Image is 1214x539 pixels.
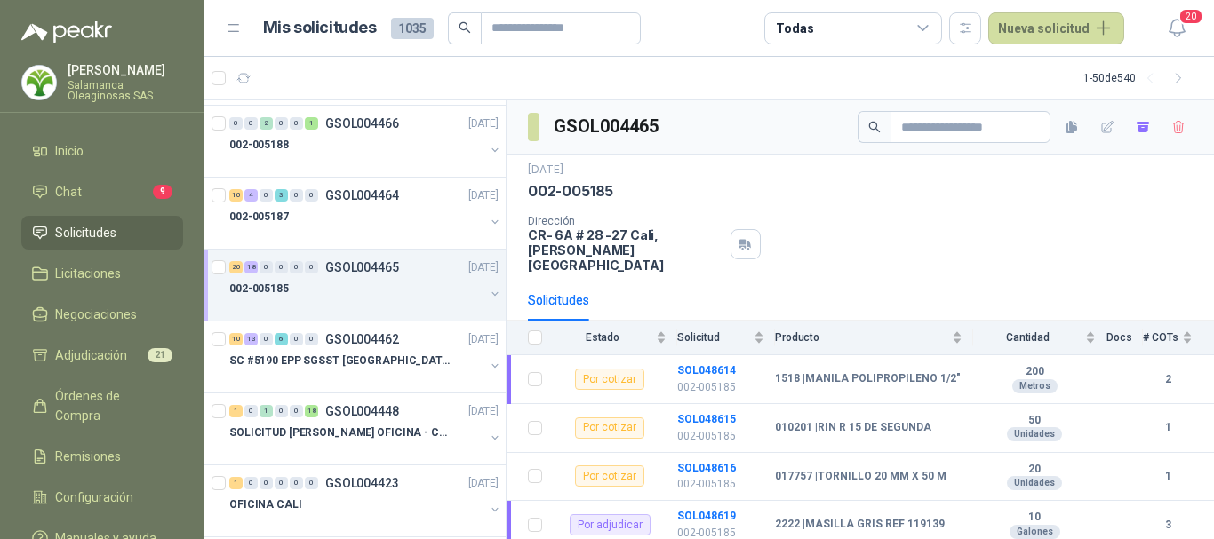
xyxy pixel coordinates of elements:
[21,216,183,250] a: Solicitudes
[229,405,243,417] div: 1
[325,405,399,417] p: GSOL004448
[229,261,243,273] div: 20
[575,417,644,439] div: Por cotizar
[244,333,258,345] div: 13
[973,511,1096,525] b: 10
[776,19,813,38] div: Todas
[275,189,288,202] div: 3
[55,141,84,161] span: Inicio
[275,261,288,273] div: 0
[21,379,183,432] a: Órdenes de Compra
[1007,427,1062,441] div: Unidades
[55,264,121,283] span: Licitaciones
[260,189,273,202] div: 0
[973,321,1106,355] th: Cantidad
[290,333,303,345] div: 0
[775,331,948,344] span: Producto
[55,305,137,324] span: Negociaciones
[55,386,166,425] span: Órdenes de Compra
[275,333,288,345] div: 6
[468,187,499,204] p: [DATE]
[677,413,736,425] a: SOL048615
[468,259,499,276] p: [DATE]
[229,477,243,489] div: 1
[21,297,183,331] a: Negociaciones
[1106,321,1143,355] th: Docs
[229,329,502,385] a: 10 13 0 6 0 0 GSOL004462[DATE] SC #5190 EPP SGSST [GEOGRAPHIC_DATA]
[1143,331,1178,344] span: # COTs
[553,331,652,344] span: Estado
[260,117,273,130] div: 2
[229,353,451,369] p: SC #5190 EPP SGSST [GEOGRAPHIC_DATA]
[973,365,1096,379] b: 200
[229,189,243,202] div: 10
[305,405,318,417] div: 18
[244,477,258,489] div: 0
[775,421,931,435] b: 010201 | RIN R 15 DE SEGUNDA
[553,321,677,355] th: Estado
[244,261,258,273] div: 18
[575,465,644,487] div: Por cotizar
[988,12,1124,44] button: Nueva solicitud
[468,475,499,492] p: [DATE]
[570,514,651,535] div: Por adjudicar
[528,290,589,310] div: Solicitudes
[1143,419,1193,436] b: 1
[55,487,133,507] span: Configuración
[973,463,1096,477] b: 20
[459,21,471,34] span: search
[575,369,644,390] div: Por cotizar
[21,134,183,168] a: Inicio
[305,477,318,489] div: 0
[229,472,502,529] a: 1 0 0 0 0 0 GSOL004423[DATE] OFICINA CALI
[229,185,502,242] a: 10 4 0 3 0 0 GSOL004464[DATE] 002-005187
[229,117,243,130] div: 0
[260,405,273,417] div: 1
[325,117,399,130] p: GSOL004466
[775,470,946,484] b: 017757 | TORNILLO 20 MM X 50 M
[260,477,273,489] div: 0
[677,379,764,396] p: 002-005185
[677,510,736,522] b: SOL048619
[21,175,183,209] a: Chat9
[1007,476,1062,490] div: Unidades
[55,345,127,365] span: Adjudicación
[528,162,563,178] p: [DATE]
[290,117,303,130] div: 0
[528,182,613,201] p: 002-005185
[229,333,243,345] div: 10
[528,215,723,227] p: Dirección
[677,462,736,474] a: SOL048616
[775,518,945,532] b: 2222 | MASILLA GRIS REF 119139
[229,209,289,226] p: 002-005187
[1143,468,1193,485] b: 1
[325,189,399,202] p: GSOL004464
[1143,371,1193,388] b: 2
[677,331,750,344] span: Solicitud
[290,477,303,489] div: 0
[55,223,116,242] span: Solicitudes
[21,257,183,290] a: Licitaciones
[677,476,764,493] p: 002-005185
[68,64,183,76] p: [PERSON_NAME]
[22,66,56,99] img: Company Logo
[305,333,318,345] div: 0
[1143,517,1193,534] b: 3
[21,440,183,473] a: Remisiones
[68,80,183,101] p: Salamanca Oleaginosas SAS
[21,480,183,514] a: Configuración
[290,405,303,417] div: 0
[391,18,434,39] span: 1035
[55,447,121,466] span: Remisiones
[229,257,502,313] a: 20 18 0 0 0 0 GSOL004465[DATE] 002-005185
[973,414,1096,428] b: 50
[468,403,499,420] p: [DATE]
[305,189,318,202] div: 0
[263,15,377,41] h1: Mis solicitudes
[1012,379,1058,393] div: Metros
[468,331,499,348] p: [DATE]
[244,189,258,202] div: 4
[677,364,736,377] b: SOL048614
